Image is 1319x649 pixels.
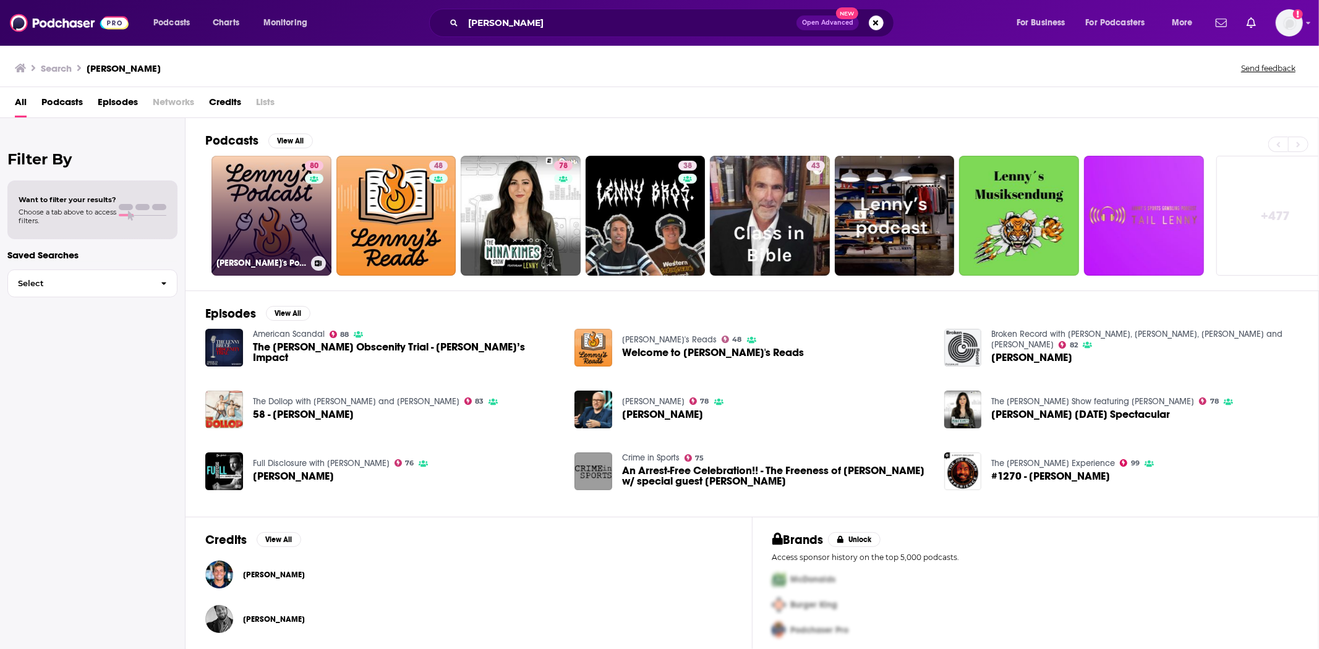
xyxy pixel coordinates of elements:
a: Kai Lenny [243,570,305,580]
a: 99 [1120,459,1140,467]
a: The Dollop with Dave Anthony and Gareth Reynolds [253,396,459,407]
img: Lenny Kravitz [944,329,982,367]
span: 48 [733,337,742,342]
button: Open AdvancedNew [796,15,859,30]
a: 78 [461,156,581,276]
span: #1270 - [PERSON_NAME] [991,471,1110,481]
a: Brendan O'Connor [622,396,685,407]
a: 80[PERSON_NAME]'s Podcast: Product | Career | Growth [211,156,331,276]
h2: Brands [772,532,824,548]
img: First Pro Logo [767,567,791,592]
a: 78 [1199,397,1219,405]
span: 78 [559,160,568,172]
button: Select [7,269,177,297]
span: 82 [1070,342,1078,348]
h2: Episodes [205,306,256,321]
a: 38 [586,156,706,276]
span: Welcome to [PERSON_NAME]'s Reads [622,347,804,358]
span: Charts [213,14,239,32]
span: 58 - [PERSON_NAME] [253,409,354,420]
a: Lenny Thanksgiving Spectacular [944,391,982,428]
button: Kai LennyKai Lenny [205,555,732,595]
a: 48 [336,156,456,276]
button: open menu [145,13,206,33]
h2: Filter By [7,150,177,168]
a: Crime in Sports [622,452,680,463]
button: View All [268,134,313,148]
a: Lenny's Reads [622,334,717,345]
button: open menu [1163,13,1208,33]
a: 82 [1059,341,1078,349]
h3: [PERSON_NAME] [87,62,161,74]
a: 43 [710,156,830,276]
a: Lenny Thanksgiving Spectacular [991,409,1170,420]
a: Episodes [98,92,138,117]
a: Welcome to Lenny's Reads [574,329,612,367]
span: Logged in as hmill [1276,9,1303,36]
span: 83 [475,399,484,404]
a: 83 [464,397,484,405]
a: An Arrest-Free Celebration!! - The Freeness of Lenny Dykstra w/ special guest Lenny Dykstra [622,465,929,486]
a: The Joe Rogan Experience [991,458,1115,469]
h2: Podcasts [205,133,258,148]
h3: [PERSON_NAME]'s Podcast: Product | Career | Growth [216,258,306,268]
span: All [15,92,27,117]
span: 99 [1131,460,1140,466]
a: 58 - Lenny Dykstra [205,391,243,428]
span: For Podcasters [1086,14,1145,32]
img: User Profile [1276,9,1303,36]
span: 78 [1210,399,1219,404]
h2: Credits [205,532,247,548]
a: 38 [678,161,697,171]
span: Burger King [791,600,838,610]
img: Lenny Abrahamson [574,391,612,428]
a: CreditsView All [205,532,301,548]
img: Third Pro Logo [767,617,791,643]
a: 43 [806,161,825,171]
img: Second Pro Logo [767,592,791,617]
button: open menu [1078,13,1163,33]
span: [PERSON_NAME] [253,471,334,481]
a: Full Disclosure with James O'Brien [253,458,390,469]
button: open menu [1008,13,1081,33]
a: Show notifications dropdown [1211,12,1232,33]
span: Choose a tab above to access filters. [19,208,116,225]
span: Credits [209,92,241,117]
a: 88 [330,331,349,338]
p: Access sponsor history on the top 5,000 podcasts. [772,553,1299,562]
a: #1270 - Lenny Clarke [944,452,982,490]
span: Networks [153,92,194,117]
a: Lenny Henry [205,452,243,490]
input: Search podcasts, credits, & more... [463,13,796,33]
div: Search podcasts, credits, & more... [441,9,906,37]
span: 88 [340,332,349,337]
span: McDonalds [791,574,836,585]
button: Send feedback [1237,63,1299,74]
a: The Lenny Bruce Obscenity Trial - Lenny’s Impact [205,329,243,367]
a: 76 [395,459,414,467]
button: View All [257,532,301,547]
a: Lenny Kravitz [991,352,1072,363]
a: Lenny Epstein [243,614,305,624]
a: American Scandal [253,329,325,339]
button: Show profile menu [1276,9,1303,36]
a: Lenny Henry [253,471,334,481]
span: [PERSON_NAME] [991,352,1072,363]
button: open menu [255,13,323,33]
span: 43 [811,160,820,172]
p: Saved Searches [7,249,177,261]
img: Podchaser - Follow, Share and Rate Podcasts [10,11,129,35]
a: Welcome to Lenny's Reads [622,347,804,358]
span: Open Advanced [802,20,853,26]
span: [PERSON_NAME] [243,614,305,624]
a: 80 [305,161,323,171]
span: [PERSON_NAME] [622,409,703,420]
a: 75 [685,454,704,462]
a: PodcastsView All [205,133,313,148]
span: For Business [1017,14,1065,32]
button: View All [266,306,310,321]
span: Want to filter your results? [19,195,116,204]
a: The Mina Kimes Show featuring Lenny [991,396,1194,407]
span: 75 [696,456,704,461]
